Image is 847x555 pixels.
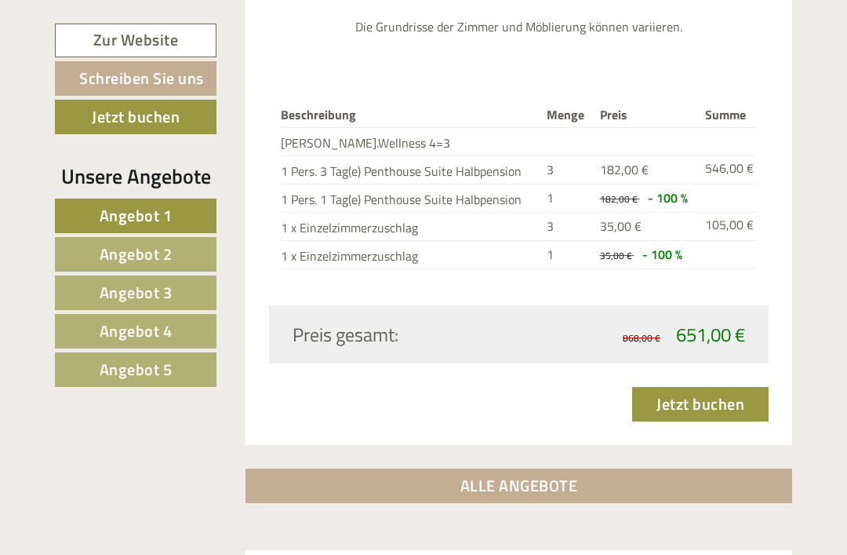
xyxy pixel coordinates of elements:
td: 1 Pers. 3 Tag(e) Penthouse Suite Halbpension [281,156,541,184]
td: 3 [540,156,593,184]
span: - 100 % [642,245,682,264]
th: Menge [540,103,593,127]
span: 35,00 € [600,217,642,236]
span: 182,00 € [600,160,649,179]
span: Angebot 4 [100,319,173,343]
td: 1 [540,240,593,268]
a: Schreiben Sie uns [55,61,216,96]
th: Beschreibung [281,103,541,127]
span: 868,00 € [623,330,660,345]
span: Angebot 5 [100,357,173,382]
td: 1 x Einzelzimmerzuschlag [281,212,541,240]
a: Jetzt buchen [632,387,769,422]
span: 182,00 € [600,192,638,206]
span: 651,00 € [676,320,745,349]
a: Jetzt buchen [55,100,216,134]
span: Angebot 1 [100,203,173,228]
td: 1 Pers. 1 Tag(e) Penthouse Suite Halbpension [281,184,541,213]
span: Angebot 3 [100,280,173,305]
a: Zur Website [55,24,216,57]
td: 105,00 € [699,212,757,240]
div: Unsere Angebote [55,162,216,191]
th: Preis [594,103,700,127]
td: 546,00 € [699,156,757,184]
a: ALLE ANGEBOTE [245,469,793,503]
span: 35,00 € [600,248,632,263]
td: 1 x Einzelzimmerzuschlag [281,240,541,268]
span: Angebot 2 [100,242,173,266]
td: 3 [540,212,593,240]
td: [PERSON_NAME].Wellness 4=3 [281,128,541,156]
th: Summe [699,103,757,127]
td: 1 [540,184,593,213]
span: - 100 % [648,188,688,207]
div: Preis gesamt: [281,321,519,348]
